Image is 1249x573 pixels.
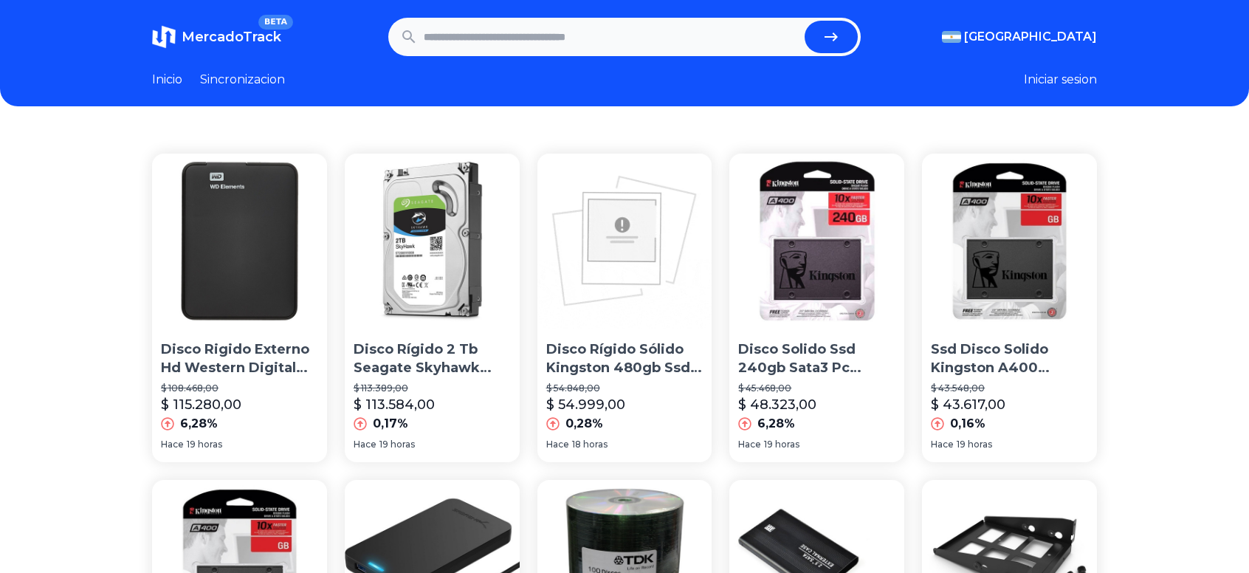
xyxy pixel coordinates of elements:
a: MercadoTrackBETA [152,25,281,49]
p: $ 108.468,00 [161,382,318,394]
span: 19 horas [764,439,799,450]
a: Disco Solido Ssd 240gb Sata3 Pc Notebook MacDisco Solido Ssd 240gb Sata3 Pc Notebook Mac$ 45.468,... [729,154,904,462]
span: Hace [738,439,761,450]
a: Disco Rígido Sólido Kingston 480gb Ssd Now A400 Sata3 2.5Disco Rígido Sólido Kingston 480gb Ssd N... [537,154,712,462]
p: 6,28% [180,415,218,433]
p: $ 43.548,00 [931,382,1088,394]
button: [GEOGRAPHIC_DATA] [942,28,1097,46]
p: 0,28% [565,415,603,433]
a: Inicio [152,71,182,89]
span: BETA [258,15,293,30]
p: $ 113.584,00 [354,394,435,415]
a: Disco Rígido 2 Tb Seagate Skyhawk Simil Purple Wd Dvr CctDisco Rígido 2 Tb Seagate Skyhawk Simil ... [345,154,520,462]
p: $ 54.999,00 [546,394,625,415]
span: Hace [161,439,184,450]
p: Disco Rigido Externo Hd Western Digital 1tb Usb 3.0 Win/mac [161,340,318,377]
p: $ 48.323,00 [738,394,816,415]
p: $ 43.617,00 [931,394,1005,415]
p: 0,17% [373,415,408,433]
p: $ 45.468,00 [738,382,895,394]
p: $ 115.280,00 [161,394,241,415]
img: Disco Solido Ssd 240gb Sata3 Pc Notebook Mac [729,154,904,329]
p: 0,16% [950,415,985,433]
span: [GEOGRAPHIC_DATA] [964,28,1097,46]
span: 19 horas [957,439,992,450]
span: 18 horas [572,439,608,450]
span: Hace [546,439,569,450]
span: 19 horas [187,439,222,450]
button: Iniciar sesion [1024,71,1097,89]
img: Argentina [942,31,961,43]
p: Ssd Disco Solido Kingston A400 240gb Sata 3 Simil Uv400 [931,340,1088,377]
img: Disco Rígido 2 Tb Seagate Skyhawk Simil Purple Wd Dvr Cct [345,154,520,329]
img: MercadoTrack [152,25,176,49]
p: Disco Rígido Sólido Kingston 480gb Ssd Now A400 Sata3 2.5 [546,340,703,377]
span: MercadoTrack [182,29,281,45]
p: Disco Solido Ssd 240gb Sata3 Pc Notebook Mac [738,340,895,377]
a: Ssd Disco Solido Kingston A400 240gb Sata 3 Simil Uv400Ssd Disco Solido Kingston A400 240gb Sata ... [922,154,1097,462]
p: $ 113.389,00 [354,382,511,394]
span: Hace [354,439,376,450]
p: 6,28% [757,415,795,433]
img: Ssd Disco Solido Kingston A400 240gb Sata 3 Simil Uv400 [922,154,1097,329]
p: $ 54.848,00 [546,382,703,394]
a: Disco Rigido Externo Hd Western Digital 1tb Usb 3.0 Win/macDisco Rigido Externo Hd Western Digita... [152,154,327,462]
span: 19 horas [379,439,415,450]
a: Sincronizacion [200,71,285,89]
img: Disco Rígido Sólido Kingston 480gb Ssd Now A400 Sata3 2.5 [537,154,712,329]
p: Disco Rígido 2 Tb Seagate Skyhawk Simil Purple Wd Dvr Cct [354,340,511,377]
span: Hace [931,439,954,450]
img: Disco Rigido Externo Hd Western Digital 1tb Usb 3.0 Win/mac [152,154,327,329]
